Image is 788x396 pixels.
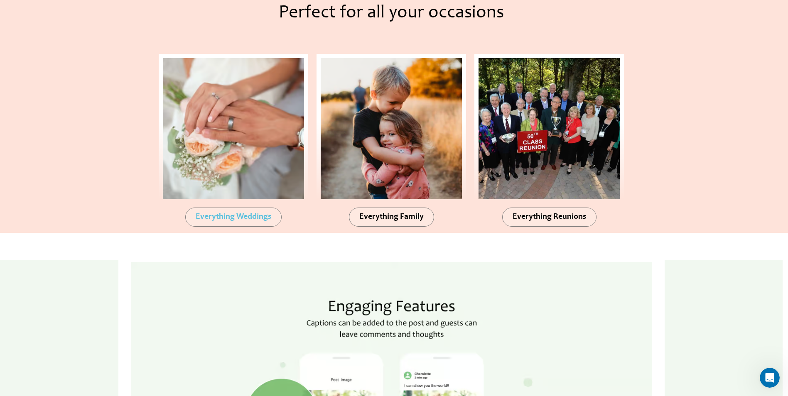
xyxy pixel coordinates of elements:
iframe: Intercom live chat [760,368,780,388]
span: Everything Family [359,213,424,221]
img: LiveShare Reunion - Square | Live Photo Slideshow for Events | Create Free Events Album for Any O... [479,58,620,199]
a: Everything Reunions [502,208,597,227]
a: Everything Family [349,208,434,227]
img: home_all_occation_wedding | Live Photo Slideshow for Events | Create Free Events Album for Any Oc... [163,58,304,199]
h2: Perfect for all your occasions [123,2,660,25]
span: Everything Reunions [513,213,586,221]
span: Everything Weddings [196,213,271,221]
img: LiveShare Family - Square | Live Photo Slideshow for Events | Create Free Events Album for Any Oc... [321,58,462,199]
a: Everything Weddings [185,208,282,227]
